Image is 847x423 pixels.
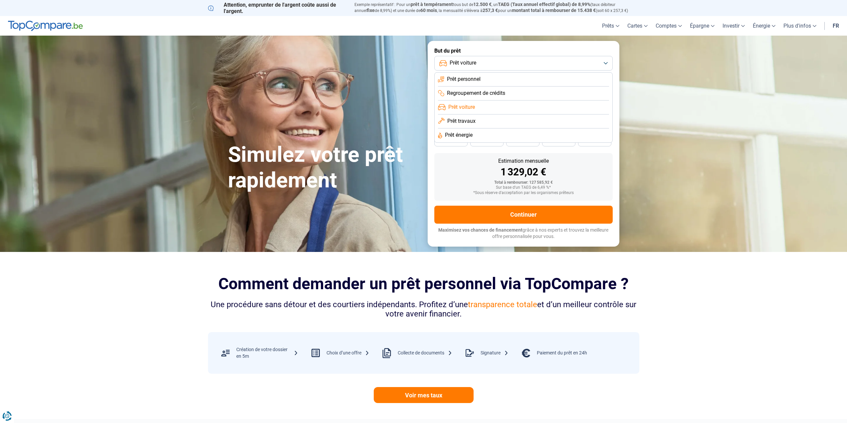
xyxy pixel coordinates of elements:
a: Plus d'infos [779,16,820,36]
span: 60 mois [420,8,437,13]
div: *Sous réserve d'acceptation par les organismes prêteurs [440,191,607,195]
span: Prêt voiture [450,59,476,67]
a: fr [829,16,843,36]
label: But du prêt [434,48,613,54]
div: Estimation mensuelle [440,158,607,164]
span: Prêt personnel [447,76,481,83]
span: 36 mois [516,139,530,143]
h2: Comment demander un prêt personnel via TopCompare ? [208,275,639,293]
span: 30 mois [551,139,566,143]
a: Voir mes taux [374,387,474,403]
div: Une procédure sans détour et des courtiers indépendants. Profitez d’une et d’un meilleur contrôle... [208,300,639,319]
a: Épargne [686,16,719,36]
div: Total à rembourser: 127 585,92 € [440,180,607,185]
span: Maximisez vos chances de financement [438,227,523,233]
span: 257,3 € [483,8,498,13]
div: 1 329,02 € [440,167,607,177]
span: 42 mois [480,139,494,143]
a: Prêts [598,16,623,36]
p: grâce à nos experts et trouvez la meilleure offre personnalisée pour vous. [434,227,613,240]
a: Comptes [652,16,686,36]
span: 48 mois [444,139,458,143]
span: Regroupement de crédits [447,90,505,97]
span: fixe [367,8,375,13]
div: Choix d’une offre [326,350,369,356]
a: Investir [719,16,749,36]
div: Sur base d'un TAEG de 6,49 %* [440,185,607,190]
div: Création de votre dossier en 5m [236,346,298,359]
div: Paiement du prêt en 24h [537,350,587,356]
button: Continuer [434,206,613,224]
a: Énergie [749,16,779,36]
h1: Simulez votre prêt rapidement [228,142,420,193]
button: Prêt voiture [434,56,613,71]
p: Exemple représentatif : Pour un tous but de , un (taux débiteur annuel de 8,99%) et une durée de ... [354,2,639,14]
span: Prêt travaux [447,117,476,125]
img: TopCompare [8,21,83,31]
span: Prêt énergie [445,131,473,139]
span: montant total à rembourser de 15.438 € [512,8,596,13]
span: Prêt voiture [448,104,475,111]
div: Signature [481,350,509,356]
p: Attention, emprunter de l'argent coûte aussi de l'argent. [208,2,346,14]
span: transparence totale [468,300,537,309]
div: Collecte de documents [398,350,452,356]
span: prêt à tempérament [411,2,453,7]
span: 24 mois [587,139,602,143]
a: Cartes [623,16,652,36]
span: TAEG (Taux annuel effectif global) de 8,99% [498,2,590,7]
span: 12.500 € [473,2,492,7]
